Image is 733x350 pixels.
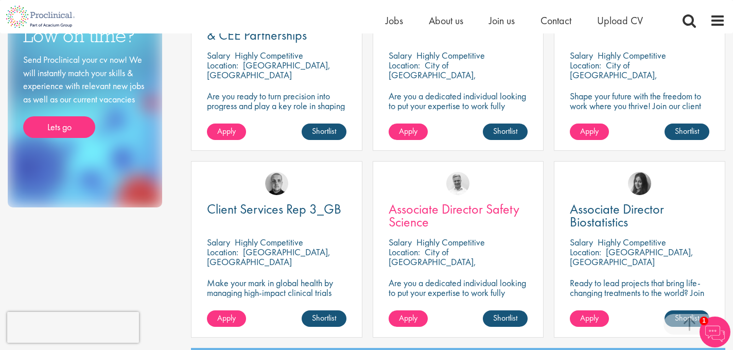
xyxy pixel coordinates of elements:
span: Salary [207,236,230,248]
a: Join us [489,14,515,27]
a: Apply [389,124,428,140]
span: Salary [389,236,412,248]
h3: Low on time? [23,26,147,46]
img: Joshua Bye [446,172,469,195]
span: Apply [580,126,599,136]
span: Salary [207,49,230,61]
a: Apply [207,310,246,327]
a: Commercial Director MEA & CEE Partnerships [207,16,346,42]
p: Highly Competitive [416,49,485,61]
img: Chatbot [700,317,730,347]
p: Shape your future with the freedom to work where you thrive! Join our client in this fully remote... [570,91,709,120]
p: Highly Competitive [598,236,666,248]
span: Apply [580,312,599,323]
a: Shortlist [302,310,346,327]
a: Lets go [23,116,95,138]
span: Salary [570,236,593,248]
span: Salary [570,49,593,61]
p: Ready to lead projects that bring life-changing treatments to the world? Join our client at the f... [570,278,709,327]
span: Location: [207,246,238,258]
span: Associate Director Safety Science [389,200,519,231]
a: Shortlist [302,124,346,140]
p: City of [GEOGRAPHIC_DATA], [GEOGRAPHIC_DATA] [389,246,476,277]
a: Apply [389,310,428,327]
p: City of [GEOGRAPHIC_DATA], [GEOGRAPHIC_DATA] [570,59,657,91]
p: City of [GEOGRAPHIC_DATA], [GEOGRAPHIC_DATA] [389,59,476,91]
img: Harry Budge [265,172,288,195]
a: Shortlist [483,124,528,140]
a: Shortlist [665,124,709,140]
span: Location: [570,246,601,258]
iframe: reCAPTCHA [7,312,139,343]
p: Highly Competitive [598,49,666,61]
p: [GEOGRAPHIC_DATA], [GEOGRAPHIC_DATA] [570,246,693,268]
span: Location: [389,59,420,71]
p: Highly Competitive [416,236,485,248]
span: Client Services Rep 3_GB [207,200,341,218]
span: Apply [399,126,417,136]
a: Apply [570,124,609,140]
p: Are you a dedicated individual looking to put your expertise to work fully flexibly in a remote p... [389,278,528,327]
a: Shortlist [665,310,709,327]
span: Associate Director Biostatistics [570,200,664,231]
a: Shortlist [483,310,528,327]
span: Location: [389,246,420,258]
div: Send Proclinical your cv now! We will instantly match your skills & experience with relevant new ... [23,53,147,138]
span: Apply [217,126,236,136]
span: Location: [570,59,601,71]
p: Make your mark in global health by managing high-impact clinical trials with a leading CRO. [207,278,346,307]
a: Jobs [386,14,403,27]
span: Salary [389,49,412,61]
span: Location: [207,59,238,71]
span: Apply [217,312,236,323]
a: Apply [207,124,246,140]
a: Client Services Rep 3_GB [207,203,346,216]
a: Contact [540,14,571,27]
span: 1 [700,317,708,325]
img: Heidi Hennigan [628,172,651,195]
a: Upload CV [597,14,643,27]
p: [GEOGRAPHIC_DATA], [GEOGRAPHIC_DATA] [207,246,330,268]
p: Are you a dedicated individual looking to put your expertise to work fully flexibly in a remote p... [389,91,528,150]
p: Highly Competitive [235,49,303,61]
p: Highly Competitive [235,236,303,248]
a: About us [429,14,463,27]
a: Associate Director Safety Science [389,203,528,229]
p: Are you ready to turn precision into progress and play a key role in shaping the future of pharma... [207,91,346,130]
a: Apply [570,310,609,327]
p: [GEOGRAPHIC_DATA], [GEOGRAPHIC_DATA] [207,59,330,81]
span: Apply [399,312,417,323]
a: Associate Director Biostatistics [570,203,709,229]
